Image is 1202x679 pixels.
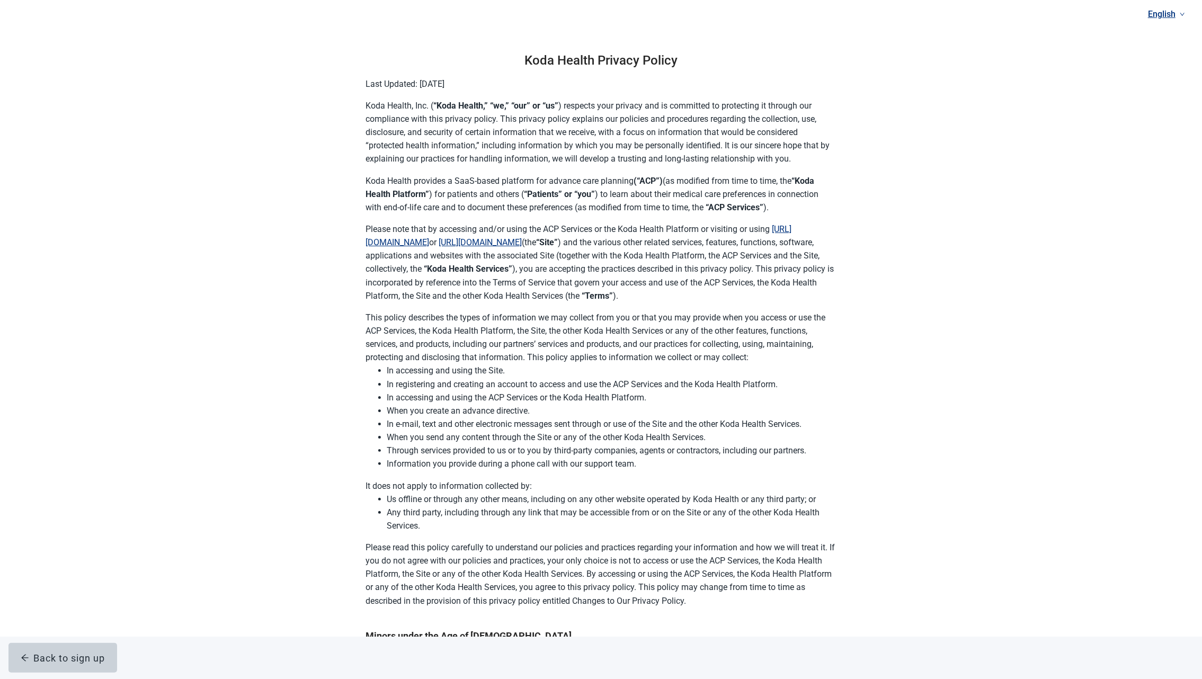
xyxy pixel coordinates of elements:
[706,202,764,212] strong: “ACP Services”
[424,264,513,274] strong: “Koda Health Services”
[366,77,836,91] p: Last Updated: [DATE]
[8,643,117,673] button: arrow-leftBack to sign up
[582,291,613,301] strong: “Terms”
[387,457,836,470] li: Information you provide during a phone call with our support team.
[1180,12,1185,17] span: down
[1144,5,1189,23] a: Current language: English
[21,654,29,662] span: arrow-left
[387,444,836,457] li: Through services provided to us or to you by third-party companies, agents or contractors, includ...
[387,506,836,532] li: Any third party, including through any link that may be accessible from or on the Site or any of ...
[434,101,559,111] strong: “Koda Health,” “we,” “our” or “us”
[366,541,836,607] p: Please read this policy carefully to understand our policies and practices regarding your informa...
[439,237,522,247] a: [URL][DOMAIN_NAME]
[21,653,105,663] div: Back to sign up
[366,51,836,71] h2: Koda Health Privacy Policy
[387,493,836,506] li: Us offline or through any other means, including on any other website operated by Koda Health or ...
[366,174,836,214] p: Koda Health provides a SaaS-based platform for advance care planning (as modified from time to ti...
[387,417,836,431] li: In e-mail, text and other electronic messages sent through or use of the Site and the other Koda ...
[524,189,595,199] strong: “Patients” or “you”
[387,364,836,377] li: In accessing and using the Site.
[387,378,836,391] li: In registering and creating an account to access and use the ACP Services and the Koda Health Pla...
[366,222,836,302] p: Please note that by accessing and/or using the ACP Services or the Koda Health Platform or visiti...
[366,176,815,199] strong: “Koda Health Platform”
[366,99,836,166] p: Koda Health, Inc. ( ) respects your privacy and is committed to protecting it through our complia...
[387,404,836,417] li: When you create an advance directive.
[366,629,836,644] h3: Minors under the Age of [DEMOGRAPHIC_DATA]
[634,176,663,186] strong: (“ACP”)
[537,237,558,247] strong: “Site”
[387,431,836,444] li: When you send any content through the Site or any of the other Koda Health Services.
[387,391,836,404] li: In accessing and using the ACP Services or the Koda Health Platform.
[366,311,836,532] p: This policy describes the types of information we may collect from you or that you may provide wh...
